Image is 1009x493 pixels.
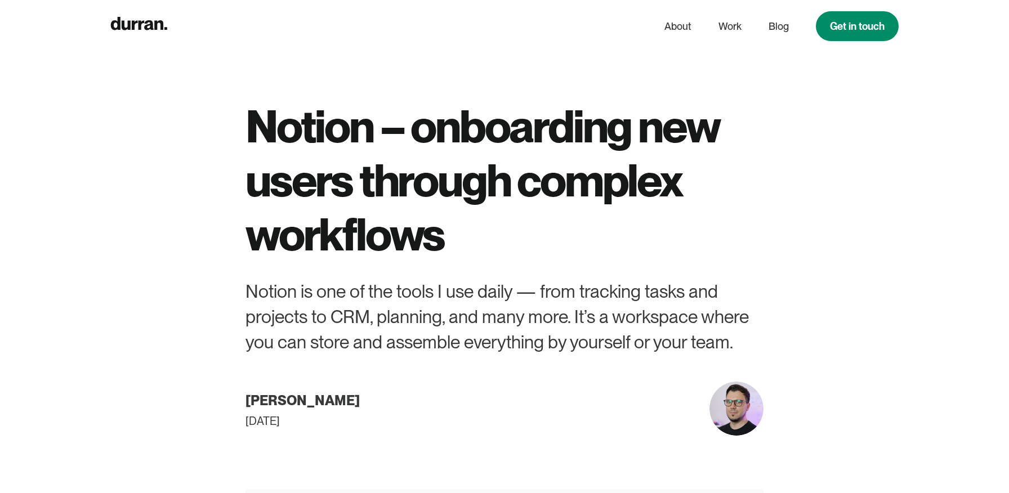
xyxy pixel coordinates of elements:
div: [PERSON_NAME] [245,388,360,413]
a: Work [718,16,742,37]
div: Notion is one of the tools I use daily — from tracking tasks and projects to CRM, planning, and m... [245,279,764,355]
a: Get in touch [816,11,899,41]
div: [DATE] [245,413,280,429]
h1: Notion – onboarding new users through complex workflows [245,99,764,261]
a: About [664,16,691,37]
a: home [110,15,167,38]
a: Blog [769,16,789,37]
